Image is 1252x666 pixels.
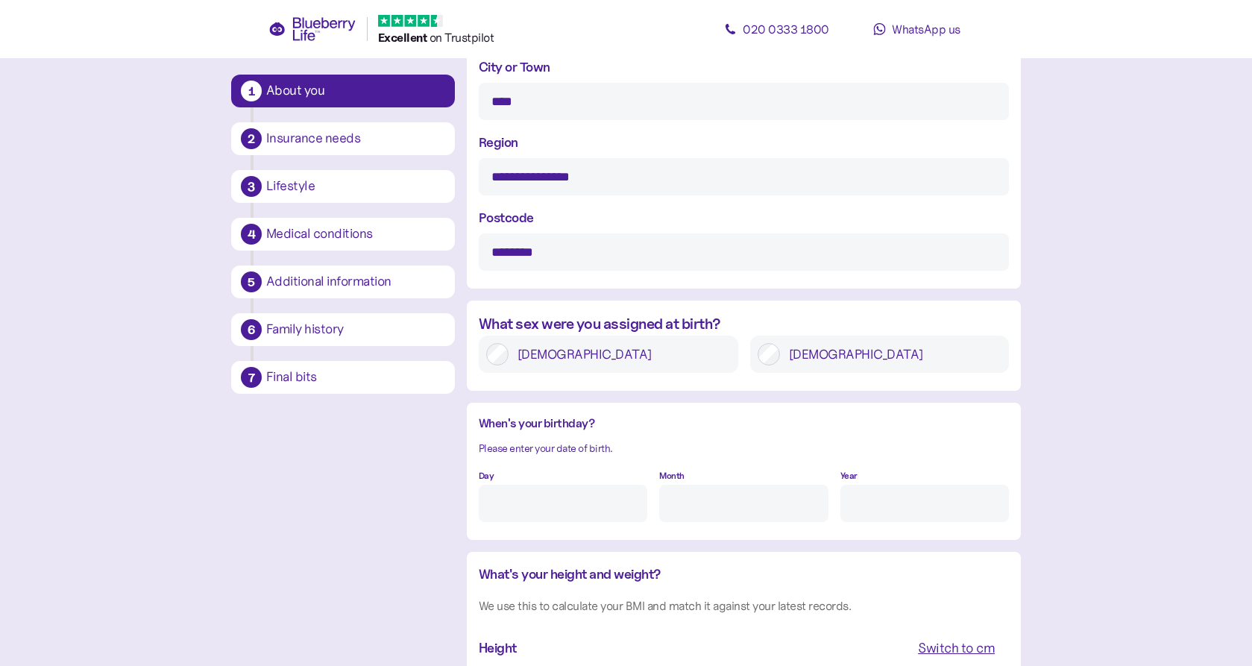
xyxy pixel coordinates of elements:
div: Height [479,638,517,659]
button: 1About you [231,75,455,107]
div: Final bits [266,371,445,384]
label: Month [659,469,685,483]
span: Excellent ️ [378,30,430,45]
div: Medical conditions [266,227,445,241]
div: When's your birthday? [479,415,1009,433]
span: 020 0333 1800 [743,22,829,37]
span: WhatsApp us [892,22,960,37]
div: 7 [241,367,262,388]
div: 4 [241,224,262,245]
button: 2Insurance needs [231,122,455,155]
div: What's your height and weight? [479,564,1009,585]
label: Region [479,132,518,152]
div: Lifestyle [266,180,445,193]
label: Year [840,469,858,483]
div: 6 [241,319,262,340]
label: City or Town [479,57,550,77]
button: 3Lifestyle [231,170,455,203]
a: WhatsApp us [850,14,984,44]
button: 7Final bits [231,361,455,394]
div: Please enter your date of birth. [479,441,1009,457]
div: Insurance needs [266,132,445,145]
div: About you [266,84,445,98]
span: on Trustpilot [430,30,494,45]
div: What sex were you assigned at birth? [479,312,1009,336]
button: Switch to cm [904,635,1009,662]
div: We use this to calculate your BMI and match it against your latest records. [479,597,1009,615]
label: [DEMOGRAPHIC_DATA] [780,343,1002,365]
label: [DEMOGRAPHIC_DATA] [509,343,731,365]
a: 020 0333 1800 [710,14,844,44]
label: Day [479,469,494,483]
button: 5Additional information [231,266,455,298]
div: Family history [266,323,445,336]
label: Postcode [479,207,534,227]
div: Additional information [266,275,445,289]
button: 6Family history [231,313,455,346]
div: Switch to cm [918,638,995,659]
button: 4Medical conditions [231,218,455,251]
div: 2 [241,128,262,149]
div: 1 [241,81,262,101]
div: 3 [241,176,262,197]
div: 5 [241,271,262,292]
